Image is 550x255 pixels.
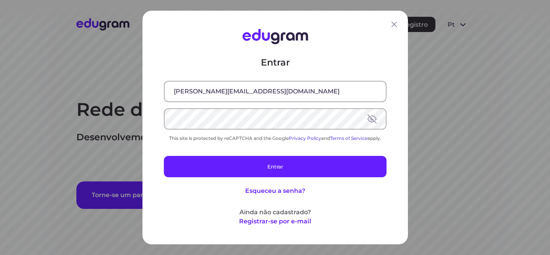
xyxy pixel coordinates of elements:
[164,156,387,177] button: Entrar
[242,29,308,44] img: Edugram Logo
[164,135,387,141] div: This site is protected by reCAPTCHA and the Google and apply.
[289,135,321,141] a: Privacy Policy
[164,208,387,217] p: Ainda não cadastrado?
[239,217,311,226] button: Registrar-se por e-mail
[245,186,305,196] button: Esqueceu a senha?
[330,135,367,141] a: Terms of Service
[164,56,387,69] p: Entrar
[165,82,386,101] input: E-mail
